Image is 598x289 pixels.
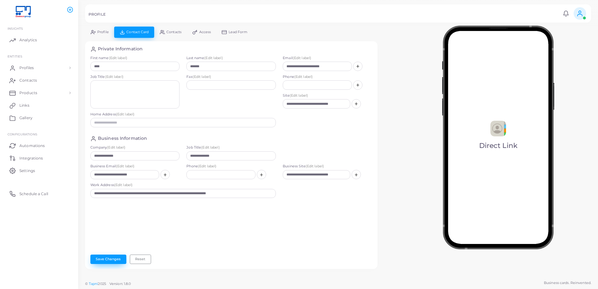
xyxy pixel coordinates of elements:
span: Contacts [19,78,37,83]
a: Schedule a Call [5,187,73,200]
label: Email [283,56,372,61]
a: Integrations [5,152,73,164]
button: Reset [130,255,151,264]
a: Contacts [5,74,73,87]
span: ENTITIES [8,54,22,58]
label: Last name [186,56,276,61]
span: Products [19,90,37,96]
img: logo [6,6,40,18]
label: Job Title [186,145,276,150]
a: Profiles [5,62,73,74]
label: Business Email [90,164,180,169]
a: Gallery [5,112,73,124]
span: (Edit label) [193,74,211,79]
label: Job Title [90,74,180,79]
label: Site [283,93,372,98]
span: (Edit label) [107,145,125,150]
label: Fax [186,74,276,79]
span: (Edit label) [109,56,127,60]
span: Profile [97,30,109,34]
label: Phone [186,164,276,169]
span: Lead Form [229,30,247,34]
span: (Edit label) [293,56,311,60]
label: Business Site [283,164,372,169]
span: (Edit label) [294,74,313,79]
span: (Edit label) [204,56,223,60]
a: Analytics [5,34,73,46]
span: (Edit label) [105,74,124,79]
a: Automations [5,139,73,152]
button: Save Changes [90,255,126,264]
a: Tapni [89,281,98,286]
h4: Private Information [98,46,143,52]
span: Profiles [19,65,34,71]
label: Phone [283,74,372,79]
label: Home Address [90,112,276,117]
span: Gallery [19,115,33,121]
label: Work Address [90,183,276,188]
img: phone-mock.b55596b7.png [442,26,554,249]
span: Contact Card [126,30,149,34]
span: Contacts [166,30,181,34]
span: Settings [19,168,35,174]
a: Settings [5,164,73,177]
span: (Edit label) [116,112,134,116]
span: Configurations [8,132,37,136]
span: Version: 1.8.0 [109,281,131,286]
span: Links [19,103,29,108]
span: Automations [19,143,45,149]
span: 2025 [98,281,106,286]
span: (Edit label) [306,164,324,168]
span: (Edit label) [198,164,216,168]
span: Schedule a Call [19,191,48,197]
span: INSIGHTS [8,27,23,30]
span: (Edit label) [116,164,134,168]
span: Access [199,30,211,34]
span: Integrations [19,155,43,161]
label: First name [90,56,180,61]
span: (Edit label) [290,93,308,98]
a: Products [5,87,73,99]
span: © [85,281,131,286]
h4: Business Information [98,136,147,142]
label: Company [90,145,180,150]
h5: PROFILE [89,12,106,17]
span: (Edit label) [201,145,220,150]
span: Business cards. Reinvented. [544,280,591,286]
span: (Edit label) [114,183,133,187]
span: Analytics [19,37,37,43]
a: Links [5,99,73,112]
